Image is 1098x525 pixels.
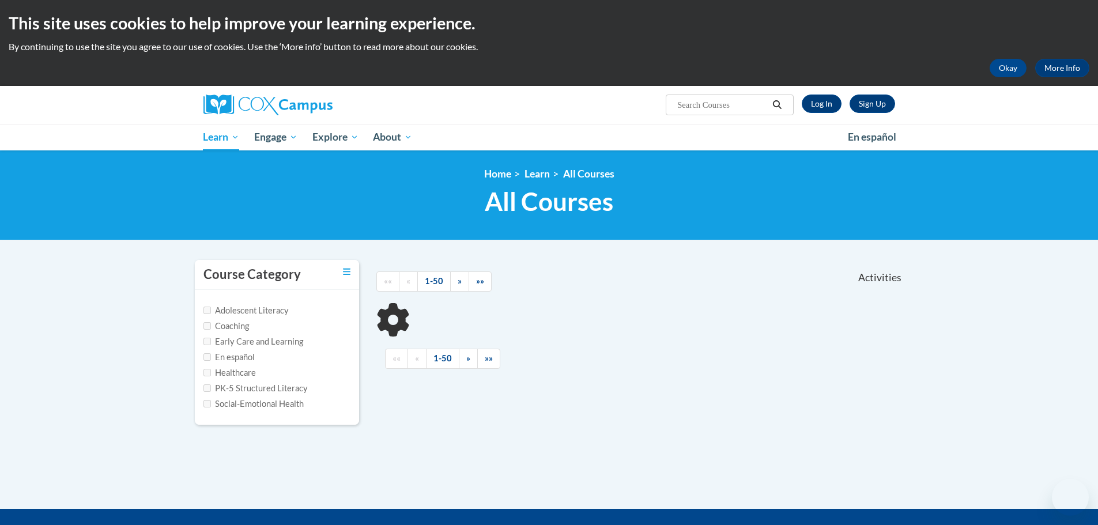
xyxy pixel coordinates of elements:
[485,353,493,363] span: »»
[203,367,256,379] label: Healthcare
[203,369,211,376] input: Checkbox for Options
[406,276,410,286] span: «
[399,271,418,292] a: Previous
[1035,59,1089,77] a: More Info
[203,353,211,361] input: Checkbox for Options
[450,271,469,292] a: Next
[203,266,301,284] h3: Course Category
[203,320,249,333] label: Coaching
[485,186,613,217] span: All Courses
[417,271,451,292] a: 1-50
[196,124,247,150] a: Learn
[385,349,408,369] a: Begining
[1052,479,1089,516] iframe: Button to launch messaging window
[484,168,511,180] a: Home
[848,131,896,143] span: En español
[990,59,1027,77] button: Okay
[525,168,550,180] a: Learn
[476,276,484,286] span: »»
[203,398,304,410] label: Social-Emotional Health
[9,12,1089,35] h2: This site uses cookies to help improve your learning experience.
[676,98,768,112] input: Search Courses
[312,130,359,144] span: Explore
[203,130,239,144] span: Learn
[203,338,211,345] input: Checkbox for Options
[563,168,614,180] a: All Courses
[768,98,786,112] button: Search
[203,384,211,392] input: Checkbox for Options
[477,349,500,369] a: End
[393,353,401,363] span: ««
[858,271,901,284] span: Activities
[802,95,842,113] a: Log In
[203,307,211,314] input: Checkbox for Options
[466,353,470,363] span: »
[203,304,289,317] label: Adolescent Literacy
[415,353,419,363] span: «
[203,95,333,115] img: Cox Campus
[203,382,308,395] label: PK-5 Structured Literacy
[254,130,297,144] span: Engage
[203,400,211,407] input: Checkbox for Options
[373,130,412,144] span: About
[247,124,305,150] a: Engage
[203,322,211,330] input: Checkbox for Options
[376,271,399,292] a: Begining
[840,125,904,149] a: En español
[384,276,392,286] span: ««
[203,335,303,348] label: Early Care and Learning
[9,40,1089,53] p: By continuing to use the site you agree to our use of cookies. Use the ‘More info’ button to read...
[459,349,478,369] a: Next
[850,95,895,113] a: Register
[365,124,420,150] a: About
[426,349,459,369] a: 1-50
[458,276,462,286] span: »
[186,124,912,150] div: Main menu
[469,271,492,292] a: End
[407,349,427,369] a: Previous
[203,351,255,364] label: En español
[203,95,422,115] a: Cox Campus
[343,266,350,278] a: Toggle collapse
[305,124,366,150] a: Explore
